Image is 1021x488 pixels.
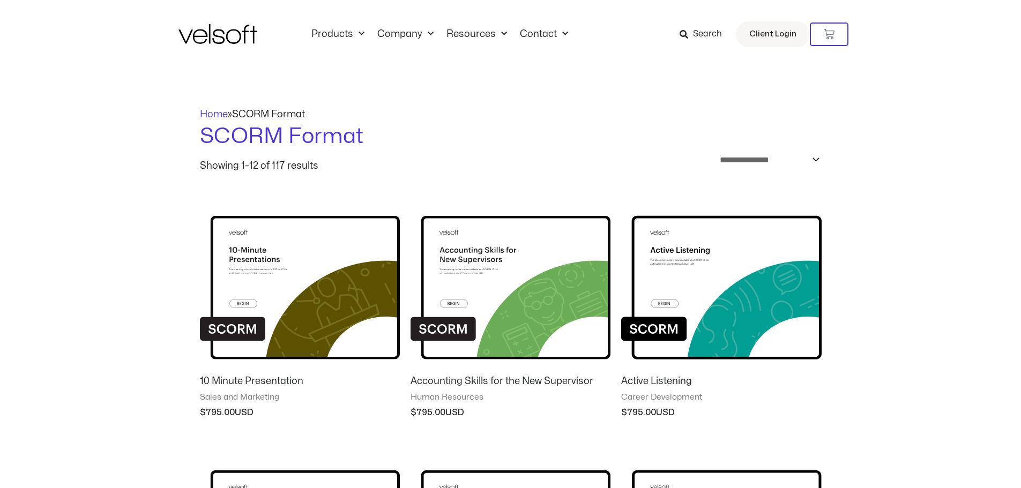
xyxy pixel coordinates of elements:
a: Active Listening [621,375,821,392]
a: ProductsMenu Toggle [305,28,371,40]
span: SCORM Format [232,110,305,119]
a: 10 Minute Presentation [200,375,400,392]
bdi: 795.00 [411,408,445,417]
iframe: chat widget [885,464,1016,488]
span: Client Login [749,27,796,41]
span: $ [621,408,627,417]
img: 10 Minute Presentation [200,192,400,366]
select: Shop order [713,152,822,168]
h1: SCORM Format [200,122,822,152]
p: Showing 1–12 of 117 results [200,161,318,171]
span: Search [693,27,722,41]
h2: Accounting Skills for the New Supervisor [411,375,610,387]
span: » [200,110,305,119]
a: Home [200,110,228,119]
span: Human Resources [411,392,610,403]
span: $ [200,408,206,417]
nav: Menu [305,28,575,40]
h2: Active Listening [621,375,821,387]
span: Sales and Marketing [200,392,400,403]
img: Accounting Skills for the New Supervisor [411,192,610,366]
a: Accounting Skills for the New Supervisor [411,375,610,392]
h2: 10 Minute Presentation [200,375,400,387]
img: Active Listening [621,192,821,366]
iframe: chat widget [823,250,1016,461]
a: Search [680,25,729,43]
a: Client Login [736,21,810,47]
bdi: 795.00 [200,408,235,417]
span: $ [411,408,416,417]
span: Career Development [621,392,821,403]
a: ContactMenu Toggle [513,28,575,40]
bdi: 795.00 [621,408,656,417]
img: Velsoft Training Materials [178,24,257,44]
a: CompanyMenu Toggle [371,28,440,40]
a: ResourcesMenu Toggle [440,28,513,40]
